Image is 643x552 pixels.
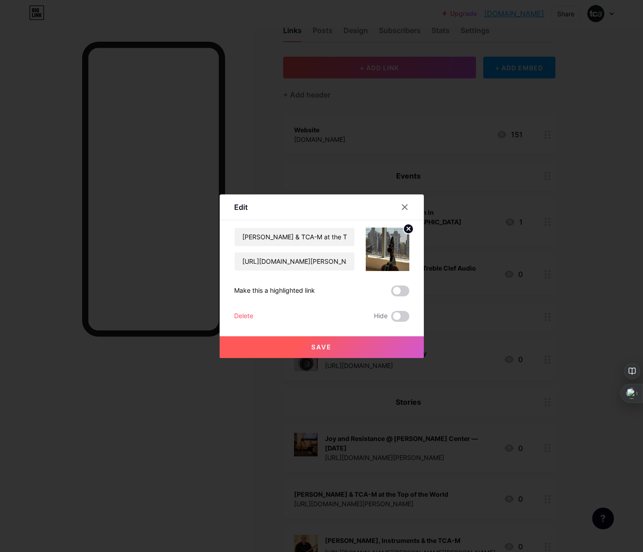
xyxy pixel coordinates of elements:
[366,228,409,271] img: link_thumbnail
[311,343,332,351] span: Save
[234,311,253,322] div: Delete
[234,286,315,296] div: Make this a highlighted link
[235,252,354,271] input: URL
[235,228,354,246] input: Title
[234,202,248,213] div: Edit
[374,311,388,322] span: Hide
[220,336,424,358] button: Save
